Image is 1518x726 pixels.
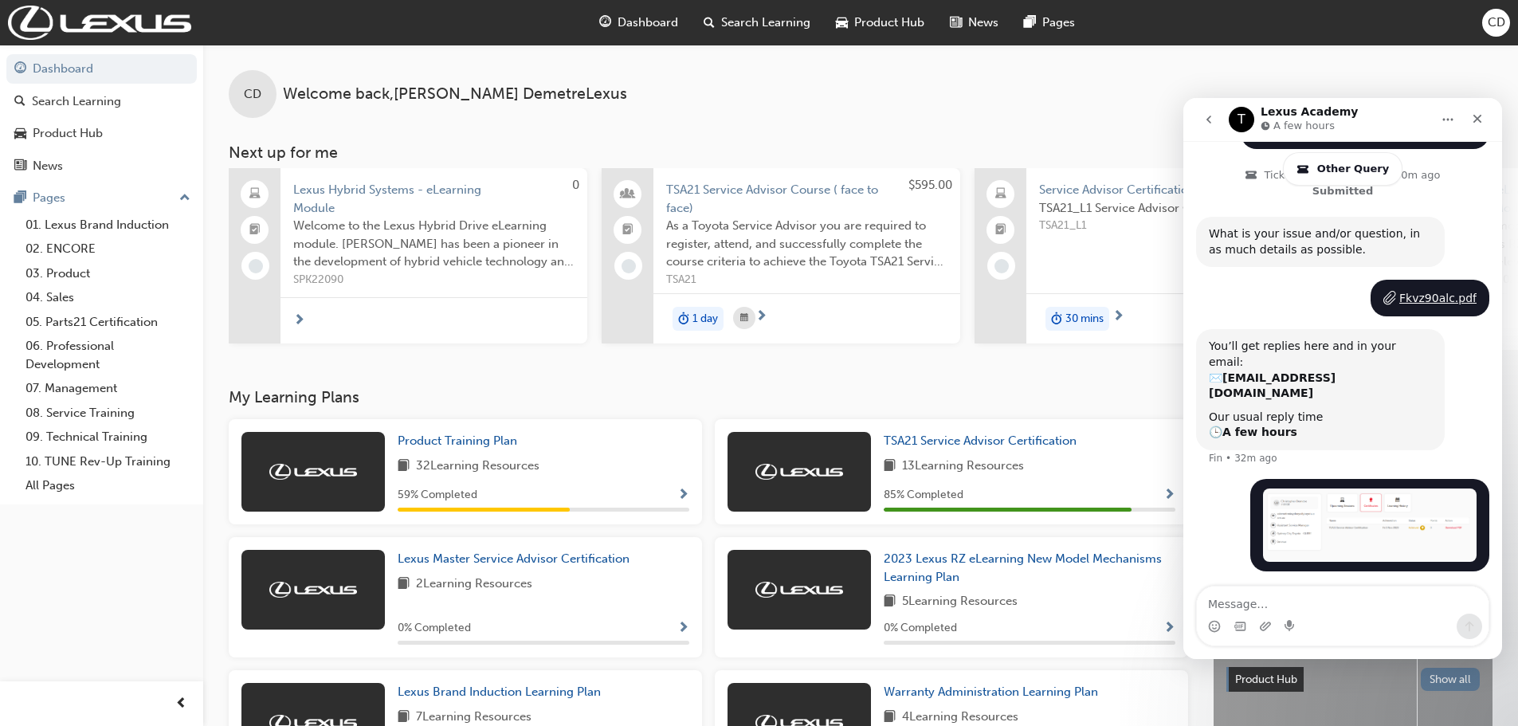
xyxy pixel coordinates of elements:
[666,271,947,289] span: TSA21
[908,178,952,192] span: $595.00
[14,191,26,206] span: pages-icon
[19,449,197,474] a: 10. TUNE Rev-Up Training
[884,592,896,612] span: book-icon
[692,310,718,328] span: 1 day
[677,618,689,638] button: Show Progress
[1226,667,1480,693] a: Product HubShow all
[398,619,471,638] span: 0 % Completed
[740,308,748,328] span: calendar-icon
[19,285,197,310] a: 04. Sales
[1024,13,1036,33] span: pages-icon
[6,54,197,84] a: Dashboard
[33,189,65,207] div: Pages
[1163,618,1175,638] button: Show Progress
[1183,98,1502,659] iframe: Intercom live chat
[203,143,1518,162] h3: Next up for me
[1235,673,1297,686] span: Product Hub
[704,13,715,33] span: search-icon
[1163,485,1175,505] button: Show Progress
[19,401,197,426] a: 08. Service Training
[14,127,26,141] span: car-icon
[6,87,197,116] a: Search Learning
[33,157,63,175] div: News
[677,485,689,505] button: Show Progress
[249,259,263,273] span: learningRecordVerb_NONE-icon
[937,6,1011,39] a: news-iconNews
[19,425,197,449] a: 09. Technical Training
[398,685,601,699] span: Lexus Brand Induction Learning Plan
[622,259,636,273] span: learningRecordVerb_NONE-icon
[249,220,261,241] span: booktick-icon
[884,432,1083,450] a: TSA21 Service Advisor Certification
[6,151,197,181] a: News
[599,13,611,33] span: guage-icon
[995,220,1006,241] span: booktick-icon
[6,119,197,148] a: Product Hub
[6,51,197,183] button: DashboardSearch LearningProduct HubNews
[179,188,190,209] span: up-icon
[823,6,937,39] a: car-iconProduct Hub
[1421,668,1481,691] button: Show all
[14,62,26,77] span: guage-icon
[398,432,524,450] a: Product Training Plan
[283,85,627,104] span: Welcome back , [PERSON_NAME] DemetreLexus
[755,582,843,598] img: Trak
[32,92,121,111] div: Search Learning
[854,14,924,32] span: Product Hub
[975,168,1333,343] a: 0Service Advisor Certification (Quiz)TSA21_L1 Service Advisor Certification (Quiz)TSA21_L1duratio...
[398,486,477,504] span: 59 % Completed
[902,457,1024,477] span: 13 Learning Resources
[884,486,963,504] span: 85 % Completed
[416,457,539,477] span: 32 Learning Resources
[398,434,517,448] span: Product Training Plan
[1482,9,1510,37] button: CD
[1163,622,1175,636] span: Show Progress
[14,159,26,174] span: news-icon
[269,582,357,598] img: Trak
[666,217,947,271] span: As a Toyota Service Advisor you are required to register, attend, and successfully complete the c...
[884,550,1175,586] a: 2023 Lexus RZ eLearning New Model Mechanisms Learning Plan
[269,464,357,480] img: Trak
[622,220,633,241] span: booktick-icon
[755,310,767,324] span: next-icon
[1051,308,1062,329] span: duration-icon
[244,85,261,104] span: CD
[884,683,1104,701] a: Warranty Administration Learning Plan
[1065,310,1104,328] span: 30 mins
[19,334,197,376] a: 06. Professional Development
[586,6,691,39] a: guage-iconDashboard
[19,237,197,261] a: 02. ENCORE
[8,6,191,40] img: Trak
[19,473,197,498] a: All Pages
[1039,181,1320,199] span: Service Advisor Certification (Quiz)
[677,622,689,636] span: Show Progress
[398,457,410,477] span: book-icon
[398,550,636,568] a: Lexus Master Service Advisor Certification
[19,261,197,286] a: 03. Product
[398,683,607,701] a: Lexus Brand Induction Learning Plan
[622,184,633,205] span: people-icon
[995,184,1006,205] span: laptop-icon
[1163,489,1175,503] span: Show Progress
